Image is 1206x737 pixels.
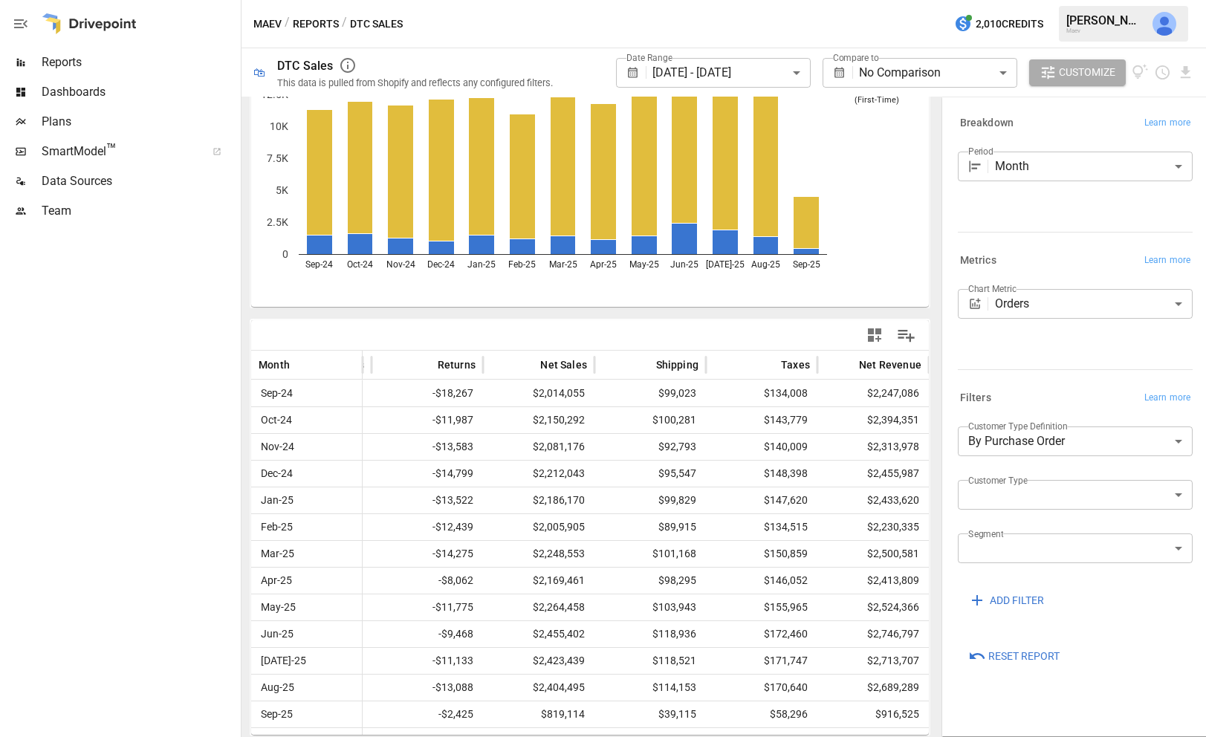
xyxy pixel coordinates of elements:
span: $99,023 [602,380,698,406]
span: $2,423,439 [490,648,587,674]
span: Mar-25 [259,541,296,567]
text: Dec-24 [427,259,455,270]
span: Data Sources [42,172,238,190]
text: Oct-24 [347,259,373,270]
span: $118,936 [602,621,698,647]
text: 5K [276,184,288,196]
label: Period [968,145,993,158]
text: 7.5K [267,152,288,164]
span: -$13,088 [379,675,476,701]
span: $2,746,797 [825,621,921,647]
span: $148,398 [713,461,810,487]
span: -$13,522 [379,487,476,513]
button: Manage Columns [889,319,923,352]
text: Sep-24 [305,259,333,270]
text: 12.5K [261,88,288,100]
span: $103,943 [602,594,698,620]
button: Schedule report [1154,64,1171,81]
text: Mar-25 [549,259,577,270]
span: Jun-25 [259,621,296,647]
span: $58,296 [713,701,810,727]
h6: Breakdown [960,115,1014,132]
img: Katie Spies [1152,12,1176,36]
span: $134,008 [713,380,810,406]
text: Jun-25 [670,259,698,270]
button: Sort [415,354,436,375]
div: Orders [995,289,1193,319]
span: $146,052 [713,568,810,594]
span: ADD FILTER [990,591,1044,610]
svg: A chart. [251,39,929,307]
span: Reports [42,53,238,71]
label: Compare to [833,51,879,64]
label: Segment [968,527,1003,540]
button: Sort [634,354,655,375]
span: $98,295 [602,568,698,594]
label: Customer Type [968,474,1028,487]
span: -$2,425 [379,701,476,727]
span: $99,829 [602,487,698,513]
text: Aug-25 [751,259,780,270]
span: $2,212,043 [490,461,587,487]
span: $101,168 [602,541,698,567]
button: Reset Report [958,643,1070,670]
span: Net Revenue [859,357,921,372]
div: / [342,15,347,33]
span: $2,150,292 [490,407,587,433]
span: $2,313,978 [825,434,921,460]
span: Plans [42,113,238,131]
div: Maev [1066,27,1144,34]
span: $2,689,289 [825,675,921,701]
button: Sort [291,354,312,375]
div: 🛍 [253,65,265,79]
span: $118,521 [602,648,698,674]
span: Nov-24 [259,434,296,460]
span: $143,779 [713,407,810,433]
span: Returns [438,357,476,372]
span: Feb-25 [259,514,295,540]
h6: Metrics [960,253,996,269]
span: Apr-25 [259,568,294,594]
button: Reports [293,15,339,33]
span: $2,455,987 [825,461,921,487]
span: $2,394,351 [825,407,921,433]
div: [PERSON_NAME] [1066,13,1144,27]
div: Month [995,152,1193,181]
button: View documentation [1132,59,1149,86]
span: $172,460 [713,621,810,647]
div: / [285,15,290,33]
span: $140,009 [713,434,810,460]
span: $2,081,176 [490,434,587,460]
span: Dashboards [42,83,238,101]
text: 2.5K [267,216,288,228]
span: -$11,133 [379,648,476,674]
span: $2,404,495 [490,675,587,701]
button: Maev [253,15,282,33]
span: $2,413,809 [825,568,921,594]
span: -$13,583 [379,434,476,460]
text: (First-Time) [855,95,899,105]
span: $171,747 [713,648,810,674]
span: $2,247,086 [825,380,921,406]
span: Learn more [1144,116,1190,131]
button: Katie Spies [1144,3,1185,45]
span: $89,915 [602,514,698,540]
span: Month [259,357,290,372]
span: $2,500,581 [825,541,921,567]
text: 0 [282,248,288,260]
h6: Filters [960,390,991,406]
span: -$14,799 [379,461,476,487]
span: -$14,275 [379,541,476,567]
text: Sep-25 [793,259,820,270]
text: 10K [270,120,288,132]
div: DTC Sales [277,59,333,73]
span: Shipping [656,357,698,372]
span: $100,281 [602,407,698,433]
span: Jan-25 [259,487,296,513]
span: $147,620 [713,487,810,513]
span: $170,640 [713,675,810,701]
span: Dec-24 [259,461,295,487]
button: Sort [518,354,539,375]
